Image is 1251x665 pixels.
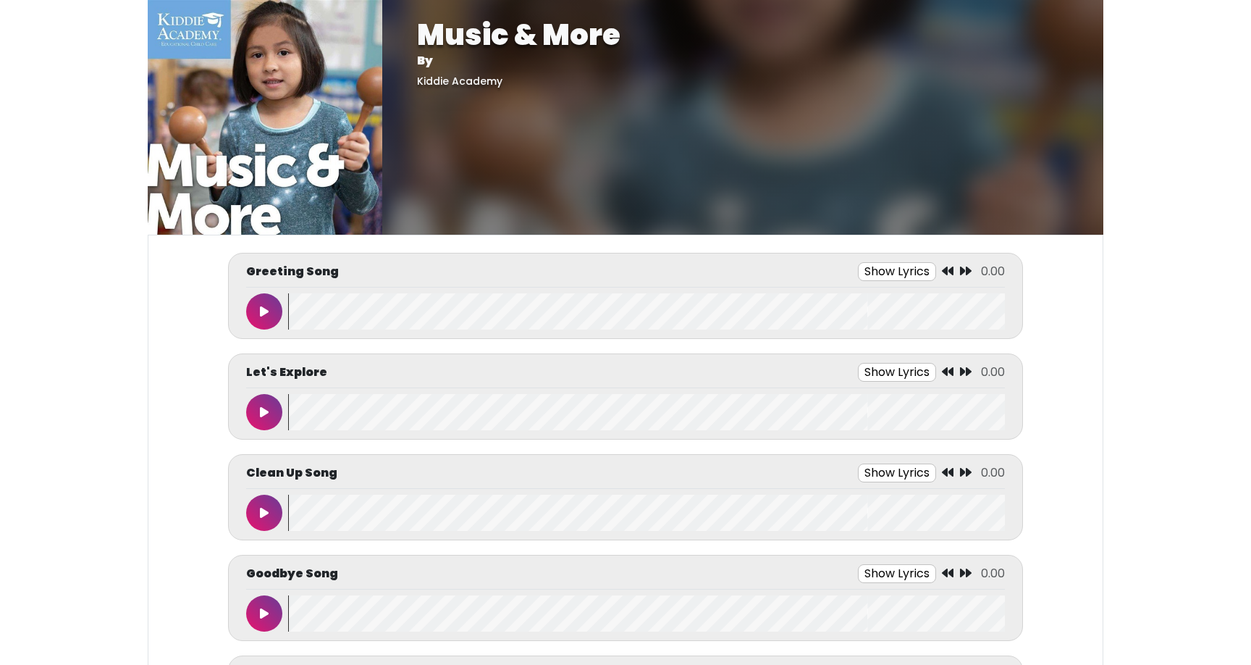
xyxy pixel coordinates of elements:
button: Show Lyrics [858,564,936,583]
button: Show Lyrics [858,262,936,281]
button: Show Lyrics [858,464,936,482]
h1: Music & More [417,17,1069,52]
h5: Kiddie Academy [417,75,1069,88]
button: Show Lyrics [858,363,936,382]
p: Let's Explore [246,364,327,381]
span: 0.00 [981,565,1005,582]
p: Goodbye Song [246,565,338,582]
span: 0.00 [981,464,1005,481]
p: Clean Up Song [246,464,337,482]
p: Greeting Song [246,263,339,280]
span: 0.00 [981,263,1005,280]
p: By [417,52,1069,70]
span: 0.00 [981,364,1005,380]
